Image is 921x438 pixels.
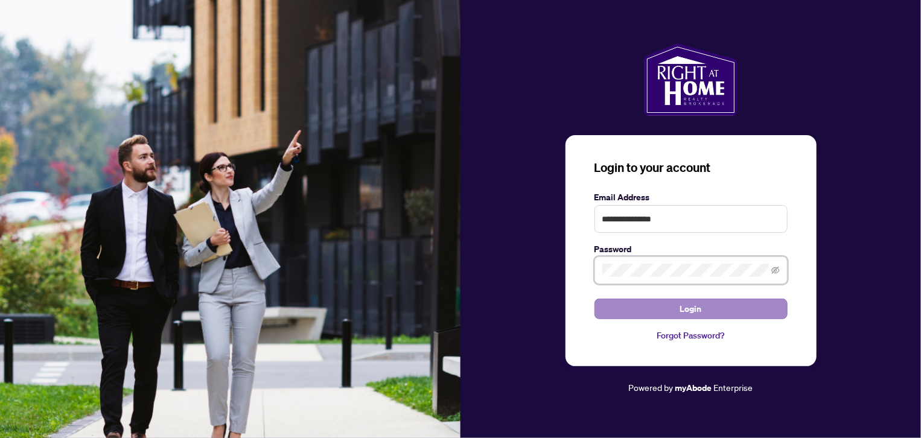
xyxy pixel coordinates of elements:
[594,191,788,204] label: Email Address
[644,43,738,116] img: ma-logo
[771,266,780,275] span: eye-invisible
[680,299,702,319] span: Login
[629,382,674,393] span: Powered by
[675,381,712,395] a: myAbode
[594,299,788,319] button: Login
[594,243,788,256] label: Password
[594,329,788,342] a: Forgot Password?
[714,382,753,393] span: Enterprise
[594,159,788,176] h3: Login to your account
